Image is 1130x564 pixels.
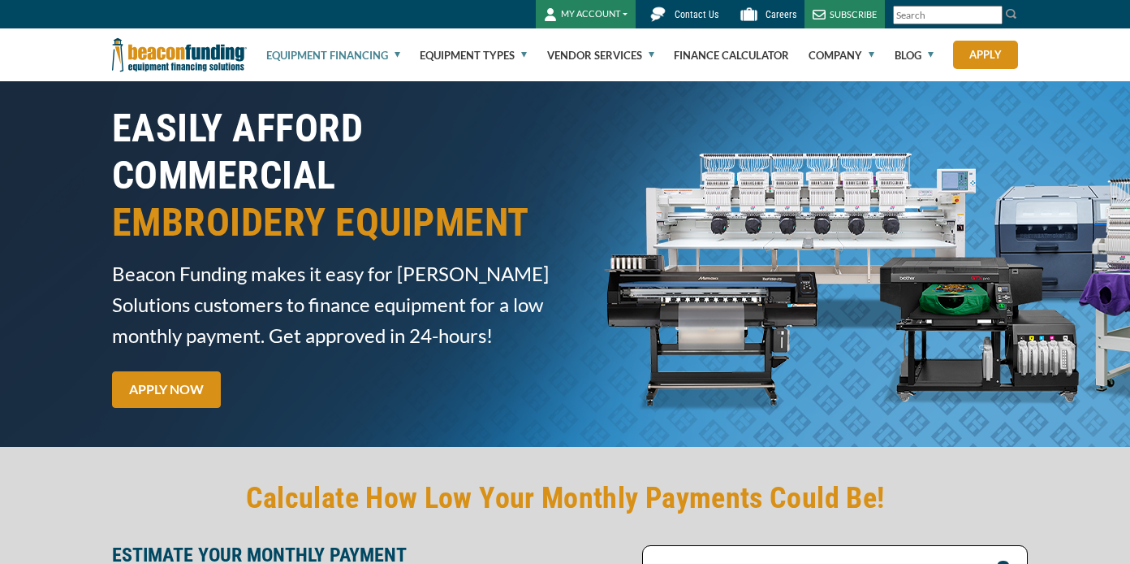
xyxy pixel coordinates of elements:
[112,479,1018,517] h2: Calculate How Low Your Monthly Payments Could Be!
[986,9,998,22] a: Clear search text
[547,29,654,81] a: Vendor Services
[674,29,789,81] a: Finance Calculator
[112,199,555,246] span: EMBROIDERY EQUIPMENT
[766,9,796,20] span: Careers
[1005,7,1018,20] img: Search
[675,9,718,20] span: Contact Us
[420,29,527,81] a: Equipment Types
[112,105,555,246] h1: EASILY AFFORD COMMERCIAL
[893,6,1003,24] input: Search
[895,29,934,81] a: Blog
[809,29,874,81] a: Company
[112,371,221,408] a: APPLY NOW
[112,258,555,351] span: Beacon Funding makes it easy for [PERSON_NAME] Solutions customers to finance equipment for a low...
[953,41,1018,69] a: Apply
[112,28,247,81] img: Beacon Funding Corporation logo
[266,29,400,81] a: Equipment Financing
